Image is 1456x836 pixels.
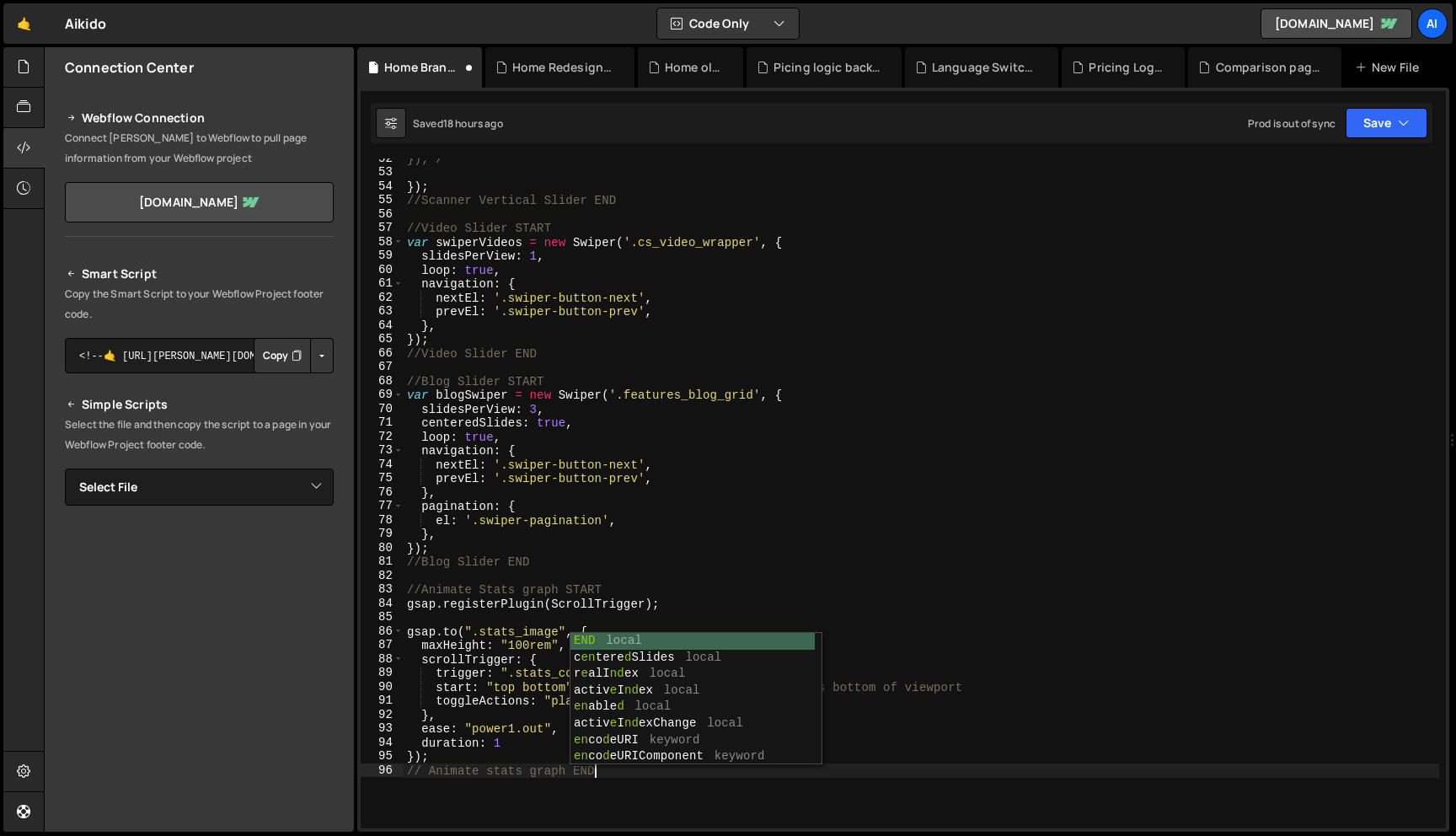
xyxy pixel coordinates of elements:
div: 94 [361,736,404,750]
div: 87 [361,638,404,652]
div: Comparison pages.js [1216,59,1321,76]
div: 55 [361,193,404,207]
button: Copy [254,338,311,373]
div: 62 [361,291,404,305]
h2: Connection Center [65,58,194,77]
div: 18 hours ago [443,116,503,131]
div: 77 [361,499,404,513]
div: Language Switcher.js [932,59,1038,76]
div: 61 [361,276,404,291]
h2: Webflow Connection [65,108,334,128]
a: 🤙 [3,3,45,44]
div: Home Branch.js [384,59,462,76]
div: 63 [361,304,404,319]
div: 88 [361,652,404,667]
div: 85 [361,610,404,624]
div: 96 [361,764,404,778]
div: 84 [361,597,404,611]
div: 74 [361,458,404,472]
div: 82 [361,569,404,583]
div: 73 [361,443,404,458]
div: 78 [361,513,404,528]
h2: Simple Scripts [65,394,334,415]
div: Pricing Logic.js [1089,59,1164,76]
div: 95 [361,749,404,764]
div: 79 [361,527,404,541]
button: Save [1346,108,1427,138]
div: 67 [361,360,404,374]
div: 70 [361,402,404,416]
iframe: YouTube video player [65,533,335,685]
div: 59 [361,249,404,263]
div: 72 [361,430,404,444]
div: 64 [361,319,404,333]
div: Prod is out of sync [1248,116,1336,131]
div: Picing logic backup.js [773,59,881,76]
div: 90 [361,680,404,694]
div: Aikido [65,13,106,34]
div: 58 [361,235,404,249]
div: 66 [361,346,404,361]
div: 75 [361,471,404,485]
a: [DOMAIN_NAME] [1261,8,1412,39]
div: 52 [361,152,404,166]
div: Button group with nested dropdown [254,338,334,373]
div: 93 [361,721,404,736]
div: 86 [361,624,404,639]
p: Select the file and then copy the script to a page in your Webflow Project footer code. [65,415,334,455]
div: 91 [361,694,404,708]
div: 60 [361,263,404,277]
div: New File [1355,59,1426,76]
div: 81 [361,555,404,569]
div: 89 [361,666,404,680]
p: Connect [PERSON_NAME] to Webflow to pull page information from your Webflow project [65,128,334,169]
div: Home Redesigned.js [512,59,614,76]
div: 71 [361,415,404,430]
div: 56 [361,207,404,222]
div: Saved [413,116,503,131]
a: [DOMAIN_NAME] [65,182,334,222]
a: Ai [1417,8,1448,39]
div: 54 [361,180,404,194]
div: 80 [361,541,404,555]
div: 92 [361,708,404,722]
button: Code Only [657,8,799,39]
div: 83 [361,582,404,597]
div: 68 [361,374,404,389]
div: 65 [361,332,404,346]
div: 57 [361,221,404,235]
div: 69 [361,388,404,402]
h2: Smart Script [65,264,334,284]
div: 53 [361,165,404,180]
div: 76 [361,485,404,500]
p: Copy the Smart Script to your Webflow Project footer code. [65,284,334,324]
textarea: <!--🤙 [URL][PERSON_NAME][DOMAIN_NAME]> <script>document.addEventListener("DOMContentLoaded", func... [65,338,334,373]
div: Home old.js [665,59,723,76]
